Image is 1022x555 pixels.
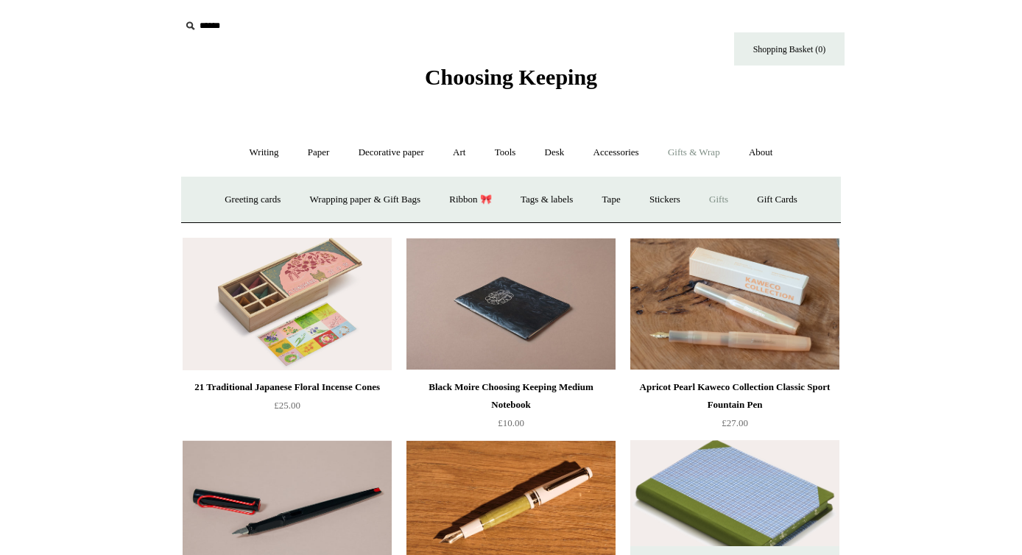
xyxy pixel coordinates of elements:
[406,378,616,439] a: Black Moire Choosing Keeping Medium Notebook £10.00
[532,133,578,172] a: Desk
[655,133,733,172] a: Gifts & Wrap
[696,180,741,219] a: Gifts
[410,378,612,414] div: Black Moire Choosing Keeping Medium Notebook
[736,133,786,172] a: About
[436,180,505,219] a: Ribbon 🎀
[589,180,634,219] a: Tape
[236,133,292,172] a: Writing
[183,378,392,439] a: 21 Traditional Japanese Floral Incense Cones £25.00
[630,378,839,439] a: Apricot Pearl Kaweco Collection Classic Sport Fountain Pen £27.00
[507,180,586,219] a: Tags & labels
[630,238,839,370] a: Apricot Pearl Kaweco Collection Classic Sport Fountain Pen Apricot Pearl Kaweco Collection Classi...
[630,238,839,370] img: Apricot Pearl Kaweco Collection Classic Sport Fountain Pen
[406,238,616,370] a: Black Moire Choosing Keeping Medium Notebook Black Moire Choosing Keeping Medium Notebook
[186,378,388,396] div: 21 Traditional Japanese Floral Incense Cones
[498,417,524,428] span: £10.00
[183,238,392,370] img: 21 Traditional Japanese Floral Incense Cones
[406,238,616,370] img: Black Moire Choosing Keeping Medium Notebook
[634,378,836,414] div: Apricot Pearl Kaweco Collection Classic Sport Fountain Pen
[211,180,294,219] a: Greeting cards
[440,133,479,172] a: Art
[425,77,597,87] a: Choosing Keeping
[425,65,597,89] span: Choosing Keeping
[295,133,343,172] a: Paper
[580,133,652,172] a: Accessories
[744,180,811,219] a: Gift Cards
[183,238,392,370] a: 21 Traditional Japanese Floral Incense Cones 21 Traditional Japanese Floral Incense Cones
[734,32,845,66] a: Shopping Basket (0)
[636,180,694,219] a: Stickers
[722,417,748,428] span: £27.00
[274,400,300,411] span: £25.00
[297,180,434,219] a: Wrapping paper & Gift Bags
[345,133,437,172] a: Decorative paper
[482,133,529,172] a: Tools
